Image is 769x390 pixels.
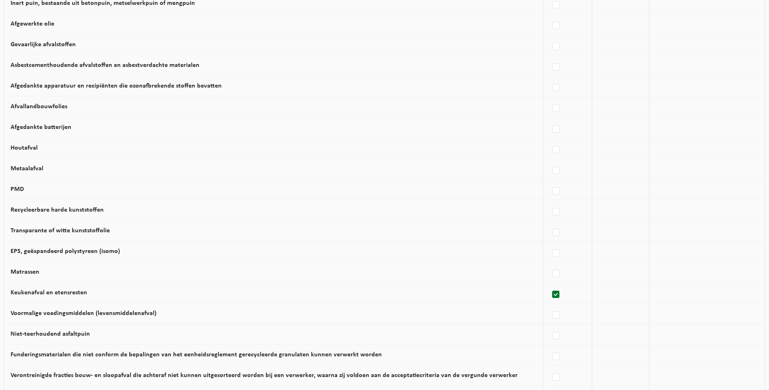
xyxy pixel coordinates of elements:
[11,165,43,172] label: Metaalafval
[11,83,222,89] label: Afgedankte apparatuur en recipiënten die ozonafbrekende stoffen bevatten
[11,103,67,110] label: Afvallandbouwfolies
[11,145,38,151] label: Houtafval
[11,248,120,255] label: EPS, geëxpandeerd polystyreen (isomo)
[11,62,199,69] label: Asbestcementhoudende afvalstoffen en asbestverdachte materialen
[11,124,71,131] label: Afgedankte batterijen
[11,186,24,193] label: PMD
[11,21,54,27] label: Afgewerkte olie
[11,269,39,275] label: Matrassen
[11,207,104,213] label: Recycleerbare harde kunststoffen
[11,41,76,48] label: Gevaarlijke afvalstoffen
[11,310,156,317] label: Voormalige voedingsmiddelen (levensmiddelenafval)
[11,227,110,234] label: Transparante of witte kunststoffolie
[11,372,518,379] label: Verontreinigde fracties bouw- en sloopafval die achteraf niet kunnen uitgesorteerd worden bij een...
[11,351,382,358] label: Funderingsmaterialen die niet conform de bepalingen van het eenheidsreglement gerecycleerde granu...
[11,331,90,337] label: Niet-teerhoudend asfaltpuin
[11,289,87,296] label: Keukenafval en etensresten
